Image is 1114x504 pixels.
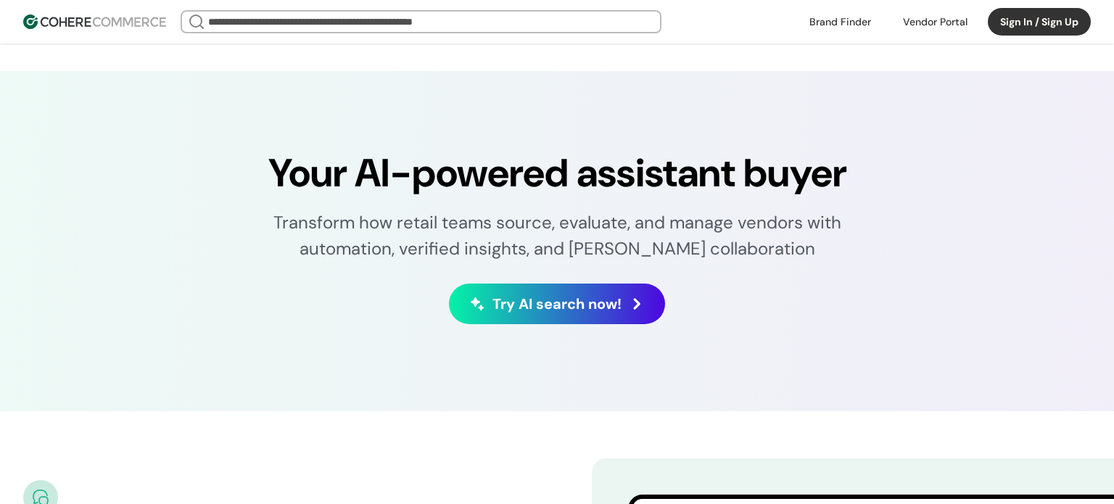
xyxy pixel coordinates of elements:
span: Try AI search now! [492,293,622,315]
div: Your AI-powered assistant buyer [268,144,846,202]
img: Cohere Logo [23,15,166,29]
button: Try AI search now! [449,284,665,324]
div: Transform how retail teams source, evaluate, and manage vendors with automation, verified insight... [267,210,847,262]
button: Sign In / Sign Up [988,8,1091,36]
